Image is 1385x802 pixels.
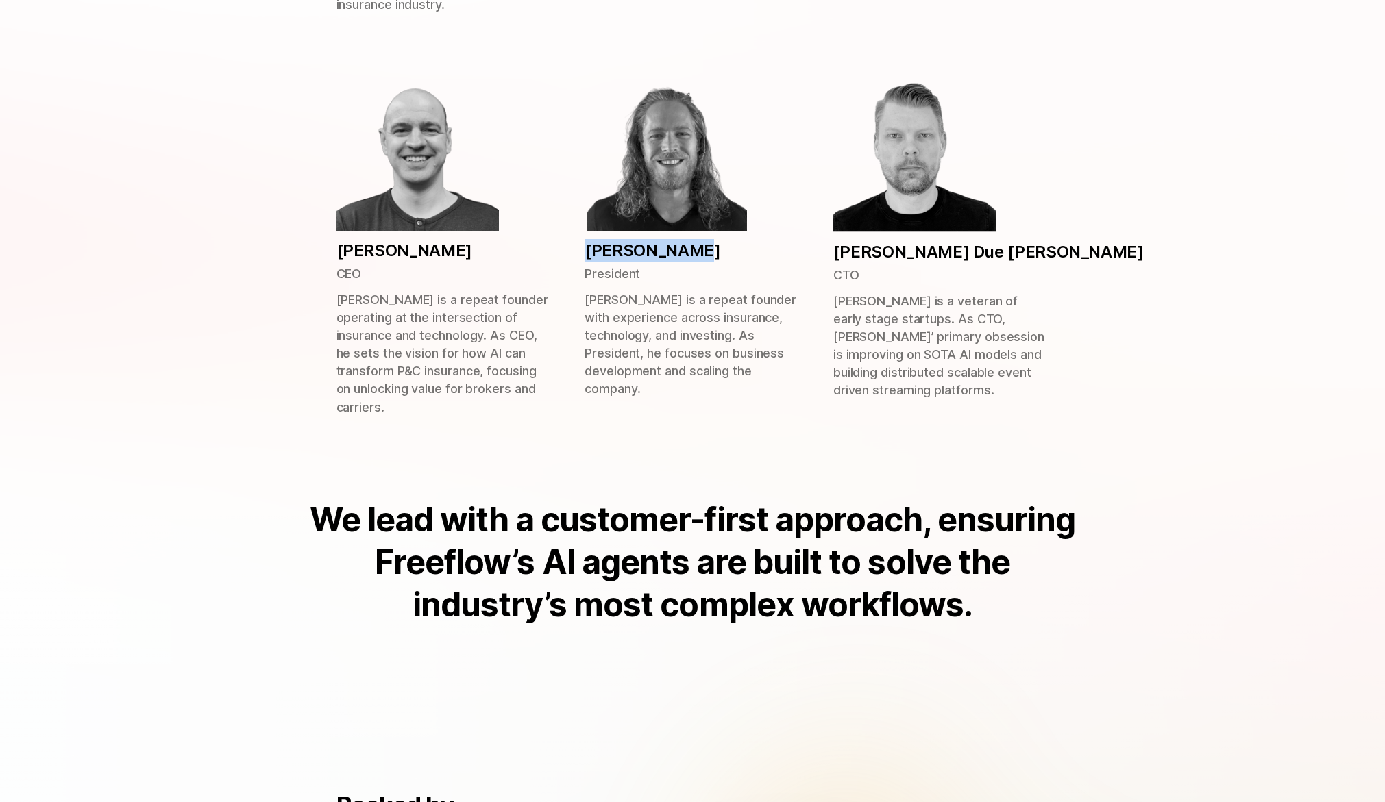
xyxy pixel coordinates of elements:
[336,239,473,262] p: [PERSON_NAME]
[336,265,362,283] p: CEO
[336,291,552,416] p: [PERSON_NAME] is a repeat founder operating at the intersection of insurance and technology. As C...
[585,239,721,262] p: [PERSON_NAME]
[585,291,800,399] p: [PERSON_NAME] is a repeat founder with experience across insurance, technology, and investing. As...
[833,292,1049,400] p: [PERSON_NAME] is a veteran of early stage startups. As CTO, [PERSON_NAME]’ primary obsession is i...
[833,240,1144,264] p: [PERSON_NAME] Due [PERSON_NAME]
[298,499,1088,627] h3: We lead with a customer-first approach, ensuring Freeflow’s AI agents are built to solve the indu...
[833,266,859,284] p: CTO
[585,265,640,283] p: President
